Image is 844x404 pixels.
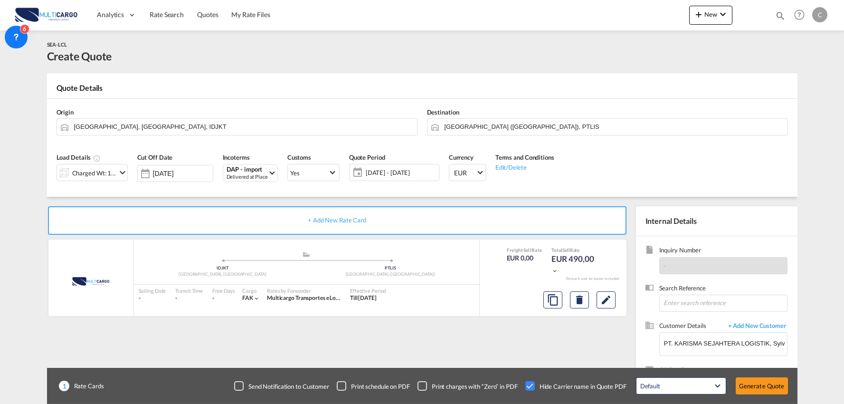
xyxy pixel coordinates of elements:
[659,366,787,376] span: CC Email
[717,9,729,20] md-icon: icon-chevron-down
[227,173,268,180] div: Delivered at Place
[231,10,270,19] span: My Rate Files
[117,167,128,178] md-icon: icon-chevron-down
[689,6,732,25] button: icon-plus 400-fgNewicon-chevron-down
[57,164,128,181] div: Charged Wt: 1,00 W/Micon-chevron-down
[139,271,307,278] div: [GEOGRAPHIC_DATA], [GEOGRAPHIC_DATA]
[551,268,558,274] md-icon: icon-chevron-down
[636,206,797,236] div: Internal Details
[723,321,787,332] span: + Add New Customer
[562,247,570,253] span: Sell
[47,83,797,98] div: Quote Details
[306,271,474,278] div: [GEOGRAPHIC_DATA] ([GEOGRAPHIC_DATA])
[242,287,260,294] div: Cargo
[137,154,173,161] span: Cut Off Date
[812,7,827,22] div: C
[287,154,311,161] span: Customs
[523,247,531,253] span: Sell
[791,7,807,23] span: Help
[775,10,786,25] div: icon-magnify
[350,294,377,302] div: Till 12 Oct 2025
[306,265,474,271] div: PTLIS
[267,294,341,302] div: Multicargo Transportes e Logistica
[153,170,213,177] input: Select
[664,262,666,269] span: -
[248,382,329,391] div: Send Notification to Customer
[57,108,74,116] span: Origin
[227,166,268,173] div: DAP - import
[454,168,476,178] span: EUR
[363,166,439,179] span: [DATE] - [DATE]
[449,164,486,181] md-select: Select Currency: € EUREuro
[559,276,626,281] div: Remark and Inclusion included
[659,295,787,312] input: Enter search reference
[223,164,278,182] md-select: Select Incoterms: DAP - import Delivered at Place
[287,164,340,181] md-select: Select Customs: Yes
[72,166,117,180] div: Charged Wt: 1,00 W/M
[664,333,787,354] input: Enter Customer Details
[290,169,300,177] div: Yes
[212,287,235,294] div: Free Days
[693,9,704,20] md-icon: icon-plus 400-fg
[791,7,812,24] div: Help
[48,206,626,235] div: + Add New Rate Card
[175,294,203,302] div: -
[253,295,260,302] md-icon: icon-chevron-down
[223,154,250,161] span: Incoterms
[551,247,599,253] div: Total Rate
[366,168,436,177] span: [DATE] - [DATE]
[57,118,417,135] md-input-container: Jakarta, Java, IDJKT
[267,294,352,301] span: Multicargo Transportes e Logistica
[659,246,787,257] span: Inquiry Number
[301,252,312,257] md-icon: assets/icons/custom/ship-fill.svg
[97,10,124,19] span: Analytics
[640,382,660,390] div: Default
[659,321,723,332] span: Customer Details
[242,294,253,301] span: FAK
[693,10,729,18] span: New
[139,265,307,271] div: IDJKT
[150,10,184,19] span: Rate Search
[495,162,554,172] div: Edit/Delete
[775,10,786,21] md-icon: icon-magnify
[540,382,626,391] div: Hide Carrier name in Quote PDF
[350,287,386,294] div: Effective Period
[59,381,69,391] span: 1
[47,48,112,64] div: Create Quote
[175,287,203,294] div: Transit Time
[507,253,542,263] div: EUR 0,00
[234,381,329,391] md-checkbox: Checkbox No Ink
[139,287,166,294] div: Sailing Date
[417,381,518,391] md-checkbox: Checkbox No Ink
[449,154,474,161] span: Currency
[350,294,377,301] span: Till [DATE]
[570,291,589,308] button: Delete
[74,118,412,135] input: Search by Door/Port
[736,377,788,394] button: Generate Quote
[69,382,104,390] span: Rate Cards
[14,4,78,26] img: 82db67801a5411eeacfdbd8acfa81e61.png
[47,41,67,48] span: SEA-LCL
[597,291,616,308] button: Edit
[93,154,101,162] md-icon: Chargeable Weight
[547,294,559,306] md-icon: assets/icons/custom/copyQuote.svg
[308,216,366,224] span: + Add New Rate Card
[432,382,518,391] div: Print charges with “Zero” in PDF
[351,382,410,391] div: Print schedule on PDF
[495,154,554,161] span: Terms and Conditions
[267,287,341,294] div: Rates by Forwarder
[350,167,361,178] md-icon: icon-calendar
[197,10,218,19] span: Quotes
[139,294,166,302] div: -
[543,291,562,308] button: Copy
[659,284,787,295] span: Search Reference
[427,108,459,116] span: Destination
[57,154,101,161] span: Load Details
[59,269,122,293] img: MultiCargo
[507,247,542,253] div: Freight Rate
[551,253,599,276] div: EUR 490,00
[212,294,214,302] div: -
[337,381,410,391] md-checkbox: Checkbox No Ink
[427,118,788,135] md-input-container: Lisbon (Lisboa), PTLIS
